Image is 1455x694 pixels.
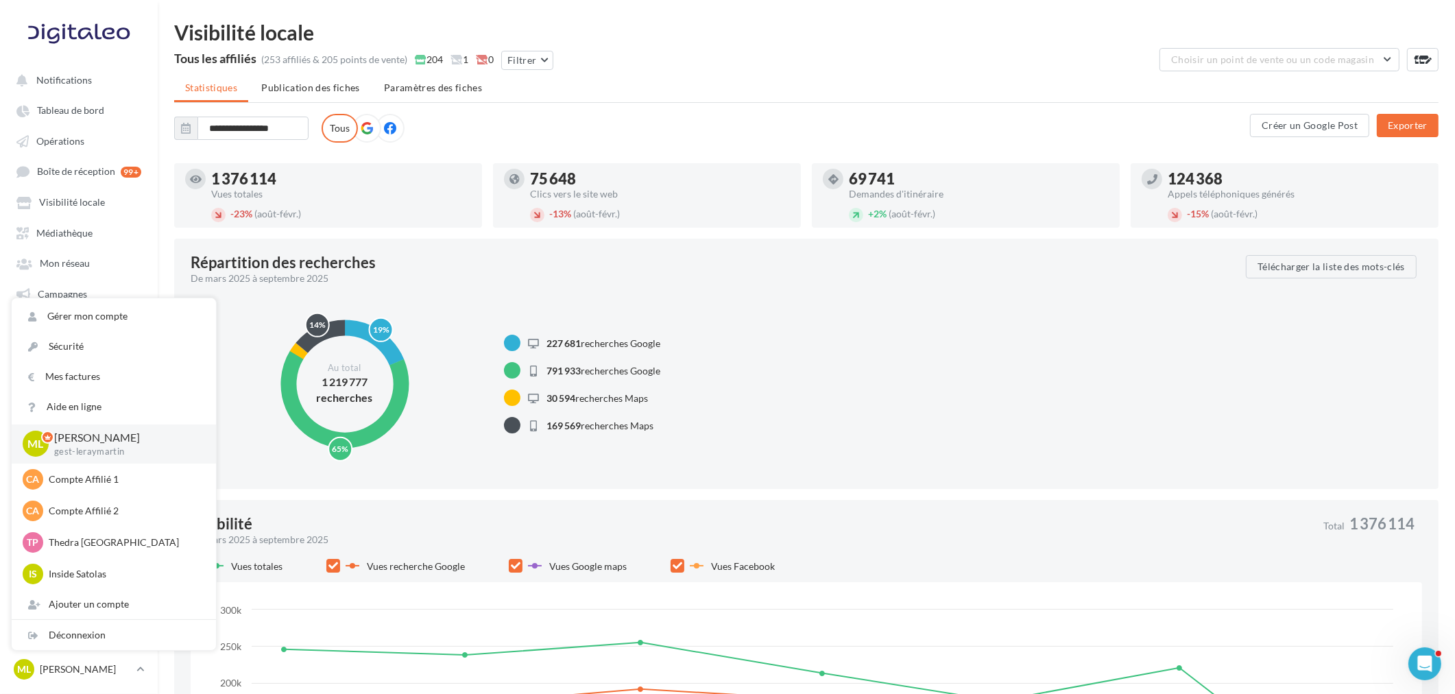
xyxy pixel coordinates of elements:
span: Vues Facebook [711,560,775,572]
button: Choisir un point de vente ou un code magasin [1159,48,1399,71]
text: 300k [220,604,242,616]
span: 791 933 [546,365,581,376]
div: (253 affiliés & 205 points de vente) [261,53,407,67]
a: ML [PERSON_NAME] [11,656,147,682]
span: CA [27,472,40,486]
span: 0 [476,53,494,67]
span: 23% [230,208,252,219]
span: Vues totales [231,560,282,572]
span: - [549,208,553,219]
a: Aide en ligne [12,392,216,422]
span: Notifications [36,74,92,86]
div: Visibilité locale [174,22,1439,43]
span: 13% [549,208,571,219]
p: Inside Satolas [49,567,200,581]
a: Mon réseau [8,250,149,275]
a: Visibilité locale [8,189,149,214]
div: 1 376 114 [211,171,471,187]
span: - [1187,208,1190,219]
div: Clics vers le site web [530,189,790,199]
div: De mars 2025 à septembre 2025 [191,272,1235,285]
span: recherches Google [546,337,660,349]
button: Créer un Google Post [1250,114,1369,137]
text: 200k [220,677,242,689]
div: Tous les affiliés [174,52,256,64]
span: Mon réseau [40,258,90,270]
p: Compte Affilié 2 [49,504,200,518]
div: 75 648 [530,171,790,187]
p: Thedra [GEOGRAPHIC_DATA] [49,536,200,549]
text: 250k [220,641,242,652]
a: Tableau de bord [8,97,149,122]
a: Médiathèque [8,220,149,245]
span: (août-févr.) [889,208,935,219]
span: + [868,208,874,219]
span: 30 594 [546,392,575,404]
p: Compte Affilié 1 [49,472,200,486]
span: Visibilité locale [39,197,105,208]
span: CA [27,504,40,518]
div: Appels téléphoniques générés [1168,189,1428,199]
div: 99+ [121,167,141,178]
p: gest-leraymartin [54,446,194,458]
a: Mes factures [12,361,216,392]
span: Tableau de bord [37,105,104,117]
span: (août-févr.) [1211,208,1258,219]
span: TP [27,536,39,549]
button: Notifications [8,67,144,92]
button: Télécharger la liste des mots-clés [1246,255,1417,278]
button: Filtrer [501,51,553,70]
span: 1 [450,53,468,67]
span: ML [17,662,31,676]
p: [PERSON_NAME] [54,430,194,446]
span: - [230,208,234,219]
iframe: Intercom live chat [1408,647,1441,680]
div: Visibilité [191,516,252,531]
span: Vues Google maps [549,560,627,572]
p: [PERSON_NAME] [40,662,131,676]
span: Opérations [36,135,84,147]
span: 227 681 [546,337,581,349]
span: Total [1323,521,1345,531]
div: Ajouter un compte [12,589,216,619]
a: Opérations [8,128,149,153]
span: 169 569 [546,420,581,431]
span: recherches Google [546,365,660,376]
span: 204 [415,53,443,67]
div: 69 741 [849,171,1109,187]
span: 15% [1187,208,1209,219]
span: IS [29,567,37,581]
span: (août-févr.) [573,208,620,219]
a: Campagnes [8,281,149,306]
button: Exporter [1377,114,1439,137]
div: Déconnexion [12,620,216,650]
span: Vues recherche Google [367,560,465,572]
span: Publication des fiches [261,82,360,93]
span: 1 376 114 [1349,516,1415,531]
a: Boîte de réception 99+ [8,158,149,184]
span: Médiathèque [36,227,93,239]
span: recherches Maps [546,420,653,431]
span: Choisir un point de vente ou un code magasin [1171,53,1374,65]
span: ML [28,436,44,452]
div: Demandes d'itinéraire [849,189,1109,199]
span: Boîte de réception [37,166,115,178]
a: Gérer mon compte [12,301,216,331]
div: De mars 2025 à septembre 2025 [191,533,1312,547]
div: Répartition des recherches [191,255,376,270]
span: (août-févr.) [254,208,301,219]
span: Paramètres des fiches [384,82,482,93]
div: 124 368 [1168,171,1428,187]
label: Tous [322,114,358,143]
a: Sécurité [12,331,216,361]
div: Vues totales [211,189,471,199]
span: 2% [868,208,887,219]
span: Campagnes [38,288,87,300]
span: recherches Maps [546,392,648,404]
